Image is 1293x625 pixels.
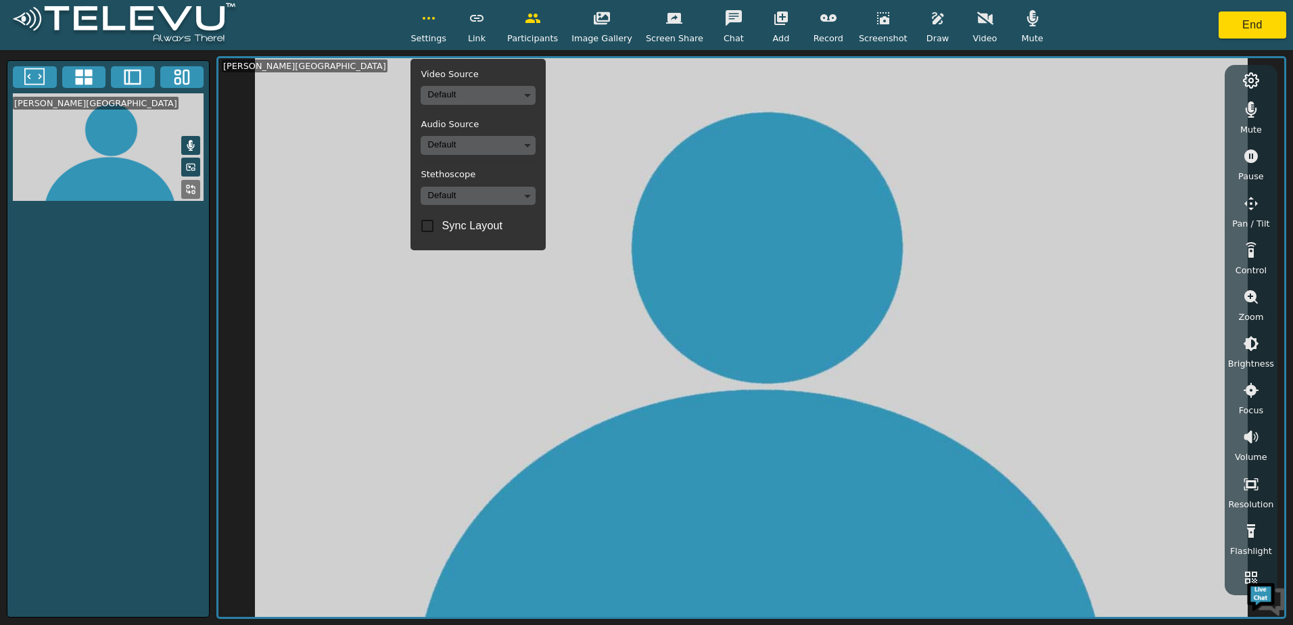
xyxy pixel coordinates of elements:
[222,7,254,39] div: Minimize live chat window
[1232,217,1269,230] span: Pan / Tilt
[859,32,908,45] span: Screenshot
[181,136,200,155] button: Mute
[1228,357,1274,370] span: Brightness
[421,169,536,180] h5: Stethoscope
[181,158,200,177] button: Picture in Picture
[111,66,155,88] button: Two Window Medium
[222,60,387,72] div: [PERSON_NAME][GEOGRAPHIC_DATA]
[13,66,57,88] button: Fullscreen
[13,97,179,110] div: [PERSON_NAME][GEOGRAPHIC_DATA]
[1235,450,1267,463] span: Volume
[773,32,790,45] span: Add
[7,369,258,417] textarea: Type your message and hit 'Enter'
[646,32,703,45] span: Screen Share
[1239,404,1264,417] span: Focus
[1246,578,1286,618] img: Chat Widget
[814,32,843,45] span: Record
[973,32,997,45] span: Video
[1240,123,1262,136] span: Mute
[78,170,187,307] span: We're online!
[160,66,204,88] button: Three Window Medium
[571,32,632,45] span: Image Gallery
[410,32,446,45] span: Settings
[421,86,536,105] div: Default
[1228,498,1273,511] span: Resolution
[507,32,558,45] span: Participants
[421,119,536,130] h5: Audio Source
[421,136,536,155] div: Default
[724,32,744,45] span: Chat
[1219,11,1286,39] button: End
[1238,310,1263,323] span: Zoom
[1238,170,1264,183] span: Pause
[181,180,200,199] button: Replace Feed
[62,66,106,88] button: 4x4
[926,32,949,45] span: Draw
[23,63,57,97] img: d_736959983_company_1615157101543_736959983
[442,218,502,234] span: Sync Layout
[70,71,227,89] div: Chat with us now
[1230,545,1272,557] span: Flashlight
[1021,32,1043,45] span: Mute
[421,69,536,80] h5: Video Source
[468,32,486,45] span: Link
[421,187,536,206] div: Default
[1236,264,1267,277] span: Control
